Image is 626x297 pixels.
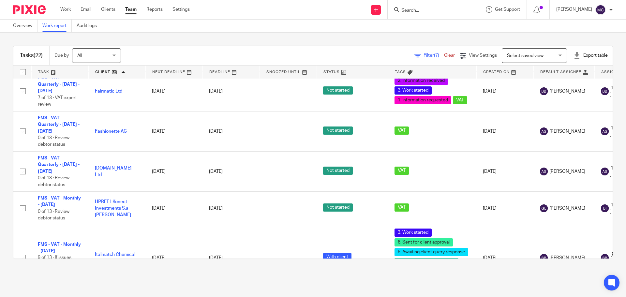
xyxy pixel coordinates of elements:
[145,192,202,225] td: [DATE]
[95,166,131,177] a: [DOMAIN_NAME] Ltd
[125,6,137,13] a: Team
[476,192,533,225] td: [DATE]
[38,209,69,221] span: 0 of 13 · Review debtor status
[395,203,409,212] span: VAT
[601,168,609,175] img: svg%3E
[395,96,451,104] span: 1. Information requested
[469,53,497,58] span: View Settings
[549,168,585,175] span: [PERSON_NAME]
[145,111,202,151] td: [DATE]
[95,129,127,134] a: Fashionette AG
[81,6,91,13] a: Email
[38,176,69,187] span: 0 of 13 · Review debtor status
[574,52,608,59] div: Export table
[395,126,409,135] span: VAT
[601,204,609,212] img: svg%3E
[540,127,548,135] img: svg%3E
[323,253,351,261] span: With client
[395,167,409,175] span: VAT
[476,71,533,111] td: [DATE]
[38,256,81,274] span: 9 of 13 · If issues receiving information or approval
[38,242,81,253] a: FMS - VAT - Monthly - [DATE]
[395,77,448,85] span: 2. Information received
[13,20,37,32] a: Overview
[495,7,520,12] span: Get Support
[540,254,548,262] img: svg%3E
[38,136,69,147] span: 0 of 13 · Review debtor status
[507,53,544,58] span: Select saved view
[42,20,72,32] a: Work report
[444,53,455,58] a: Clear
[20,52,43,59] h1: Tasks
[395,70,406,74] span: Tags
[476,225,533,290] td: [DATE]
[395,248,468,256] span: 5. Awaiting client query response
[323,203,353,212] span: Not started
[209,255,253,261] div: [DATE]
[601,254,609,262] img: svg%3E
[323,126,353,135] span: Not started
[54,52,69,59] p: Due by
[434,53,439,58] span: (7)
[453,96,467,104] span: VAT
[540,204,548,212] img: svg%3E
[77,20,102,32] a: Audit logs
[172,6,190,13] a: Settings
[101,6,115,13] a: Clients
[34,53,43,58] span: (22)
[209,128,253,135] div: [DATE]
[95,252,135,263] a: Italmatch Chemical S.p.A
[323,167,353,175] span: Not started
[95,200,131,217] a: HPREF I Konect Investments S.a [PERSON_NAME]
[556,6,592,13] p: [PERSON_NAME]
[549,255,585,261] span: [PERSON_NAME]
[38,156,80,174] a: FMS - VAT - Quarterly - [DATE] - [DATE]
[395,238,453,246] span: 6. Sent for client approval
[209,168,253,175] div: [DATE]
[424,53,444,58] span: Filter
[395,86,432,95] span: 3. Work started
[601,87,609,95] img: svg%3E
[145,71,202,111] td: [DATE]
[95,89,122,94] a: Fairmatic Ltd
[540,168,548,175] img: svg%3E
[476,111,533,151] td: [DATE]
[209,88,253,95] div: [DATE]
[476,152,533,192] td: [DATE]
[323,86,353,95] span: Not started
[549,205,585,212] span: [PERSON_NAME]
[13,5,46,14] img: Pixie
[38,96,77,107] span: 7 of 13 · VAT expert review
[395,258,458,266] span: 4. Ready for manager review
[549,128,585,135] span: [PERSON_NAME]
[146,6,163,13] a: Reports
[395,229,432,237] span: 3. Work started
[38,196,81,207] a: FMS - VAT - Monthly - [DATE]
[601,127,609,135] img: svg%3E
[595,5,606,15] img: svg%3E
[145,152,202,192] td: [DATE]
[77,53,82,58] span: All
[60,6,71,13] a: Work
[145,225,202,290] td: [DATE]
[38,116,80,134] a: FMS - VAT - Quarterly - [DATE] - [DATE]
[401,8,459,14] input: Search
[540,87,548,95] img: svg%3E
[209,205,253,212] div: [DATE]
[38,76,80,94] a: FMS - VAT - Quarterly - [DATE] - [DATE]
[549,88,585,95] span: [PERSON_NAME]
